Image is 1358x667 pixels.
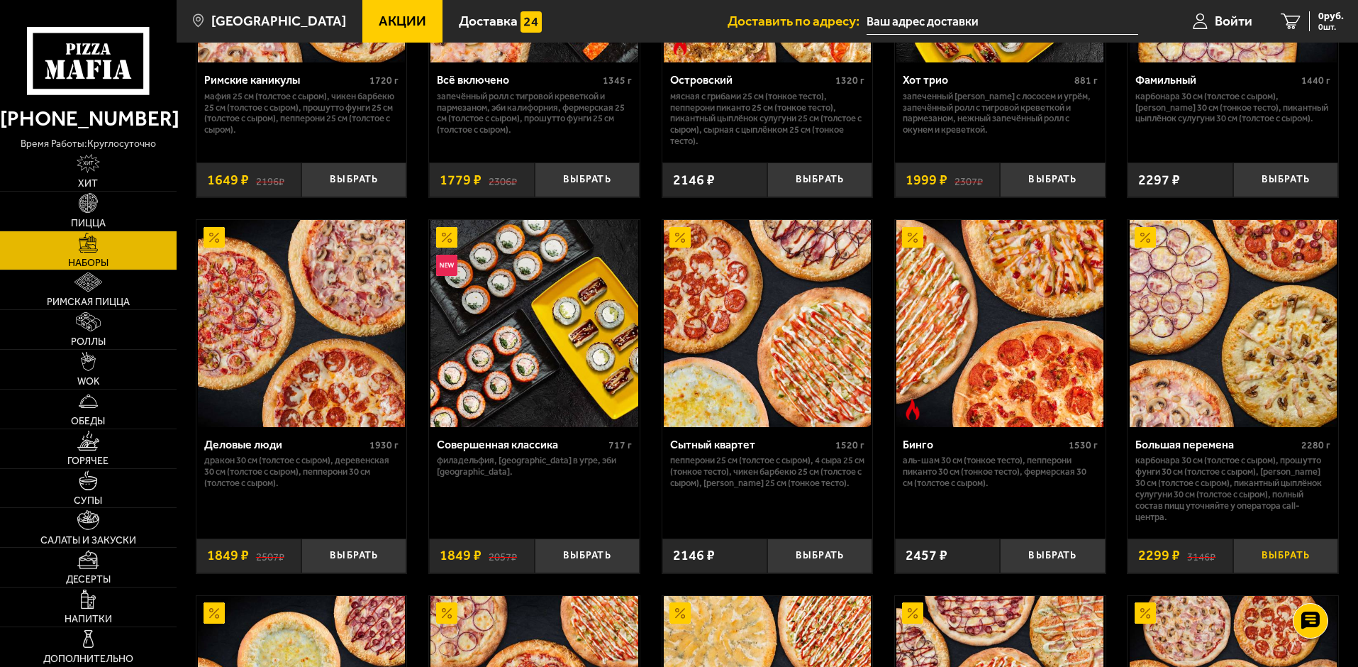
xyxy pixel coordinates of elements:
[204,602,225,624] img: Акционный
[608,439,632,451] span: 717 г
[1135,602,1156,624] img: Акционный
[1135,455,1330,523] p: Карбонара 30 см (толстое с сыром), Прошутто Фунги 30 см (толстое с сыром), [PERSON_NAME] 30 см (т...
[437,438,605,451] div: Совершенная классика
[903,73,1071,87] div: Хот трио
[440,173,482,187] span: 1779 ₽
[67,456,108,466] span: Горячее
[207,173,249,187] span: 1649 ₽
[669,35,691,56] img: Острое блюдо
[204,438,367,451] div: Деловые люди
[198,220,405,427] img: Деловые люди
[71,417,105,426] span: Обеды
[902,399,923,420] img: Острое блюдо
[369,439,399,451] span: 1930 г
[906,549,947,563] span: 2457 ₽
[835,75,864,87] span: 1320 г
[662,220,873,427] a: АкционныйСытный квартет
[65,614,112,624] span: Напитки
[1135,91,1330,125] p: Карбонара 30 см (толстое с сыром), [PERSON_NAME] 30 см (тонкое тесто), Пикантный цыплёнок сулугун...
[521,11,542,33] img: 15daf4d41897b9f0e9f617042186c801.svg
[903,455,1098,489] p: Аль-Шам 30 см (тонкое тесто), Пепперони Пиканто 30 см (тонкое тесто), Фермерская 30 см (толстое с...
[895,220,1106,427] a: АкционныйОстрое блюдоБинго
[437,73,599,87] div: Всё включено
[256,549,284,563] s: 2507 ₽
[71,219,106,228] span: Пицца
[955,173,983,187] s: 2307 ₽
[437,91,632,136] p: Запечённый ролл с тигровой креветкой и пармезаном, Эби Калифорния, Фермерская 25 см (толстое с сы...
[1233,162,1338,197] button: Выбрать
[670,73,833,87] div: Островский
[1301,75,1330,87] span: 1440 г
[1128,220,1338,427] a: АкционныйБольшая перемена
[867,9,1138,35] input: Ваш адрес доставки
[78,179,98,189] span: Хит
[1069,439,1098,451] span: 1530 г
[379,14,426,28] span: Акции
[369,75,399,87] span: 1720 г
[728,14,867,28] span: Доставить по адресу:
[903,438,1065,451] div: Бинго
[1215,14,1252,28] span: Войти
[74,496,102,506] span: Супы
[430,220,638,427] img: Совершенная классика
[204,227,225,248] img: Акционный
[1187,549,1215,563] s: 3146 ₽
[903,91,1098,136] p: Запеченный [PERSON_NAME] с лососем и угрём, Запечённый ролл с тигровой креветкой и пармезаном, Не...
[436,602,457,624] img: Акционный
[77,377,99,387] span: WOK
[71,337,106,347] span: Роллы
[1318,23,1344,31] span: 0 шт.
[459,14,518,28] span: Доставка
[47,297,130,307] span: Римская пицца
[1000,539,1105,573] button: Выбрать
[436,227,457,248] img: Акционный
[301,162,406,197] button: Выбрать
[673,173,715,187] span: 2146 ₽
[767,539,872,573] button: Выбрать
[1138,173,1180,187] span: 2297 ₽
[207,549,249,563] span: 1849 ₽
[1135,438,1298,451] div: Большая перемена
[437,455,632,478] p: Филадельфия, [GEOGRAPHIC_DATA] в угре, Эби [GEOGRAPHIC_DATA].
[603,75,632,87] span: 1345 г
[429,220,640,427] a: АкционныйНовинкаСовершенная классика
[669,602,691,624] img: Акционный
[489,549,517,563] s: 2057 ₽
[40,536,136,546] span: Салаты и закуски
[489,173,517,187] s: 2306 ₽
[43,654,133,664] span: Дополнительно
[211,14,346,28] span: [GEOGRAPHIC_DATA]
[902,227,923,248] img: Акционный
[664,220,871,427] img: Сытный квартет
[68,258,108,268] span: Наборы
[902,602,923,624] img: Акционный
[896,220,1103,427] img: Бинго
[906,173,947,187] span: 1999 ₽
[535,539,640,573] button: Выбрать
[66,575,111,585] span: Десерты
[1135,73,1298,87] div: Фамильный
[767,162,872,197] button: Выбрать
[204,73,367,87] div: Римские каникулы
[673,549,715,563] span: 2146 ₽
[670,455,865,489] p: Пепперони 25 см (толстое с сыром), 4 сыра 25 см (тонкое тесто), Чикен Барбекю 25 см (толстое с сы...
[204,91,399,136] p: Мафия 25 см (толстое с сыром), Чикен Барбекю 25 см (толстое с сыром), Прошутто Фунги 25 см (толст...
[1130,220,1337,427] img: Большая перемена
[670,438,833,451] div: Сытный квартет
[1135,227,1156,248] img: Акционный
[1138,549,1180,563] span: 2299 ₽
[669,227,691,248] img: Акционный
[440,549,482,563] span: 1849 ₽
[436,255,457,276] img: Новинка
[196,220,407,427] a: АкционныйДеловые люди
[1074,75,1098,87] span: 881 г
[1000,162,1105,197] button: Выбрать
[535,162,640,197] button: Выбрать
[1233,539,1338,573] button: Выбрать
[1318,11,1344,21] span: 0 руб.
[1301,439,1330,451] span: 2280 г
[204,455,399,489] p: Дракон 30 см (толстое с сыром), Деревенская 30 см (толстое с сыром), Пепперони 30 см (толстое с с...
[670,91,865,148] p: Мясная с грибами 25 см (тонкое тесто), Пепперони Пиканто 25 см (тонкое тесто), Пикантный цыплёнок...
[301,539,406,573] button: Выбрать
[256,173,284,187] s: 2196 ₽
